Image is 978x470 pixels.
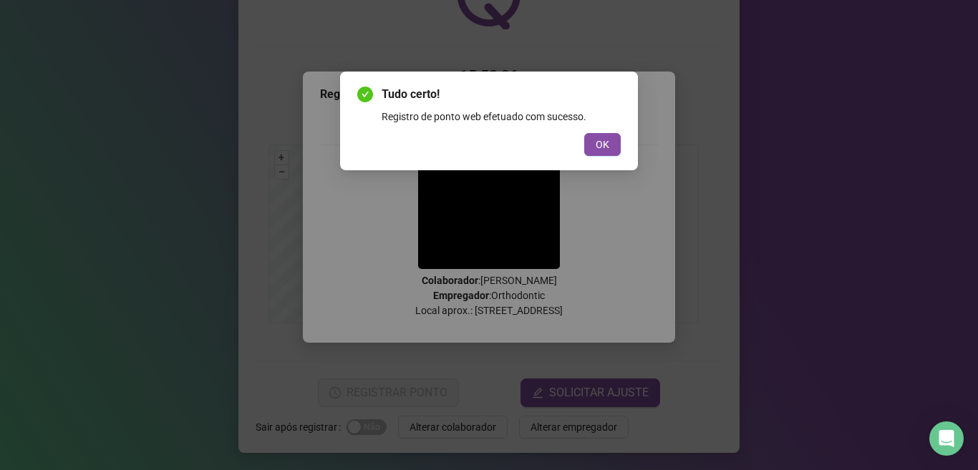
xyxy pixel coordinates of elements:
span: OK [596,137,609,152]
span: check-circle [357,87,373,102]
div: Registro de ponto web efetuado com sucesso. [382,109,621,124]
div: Open Intercom Messenger [929,421,964,456]
button: OK [584,133,621,156]
span: Tudo certo! [382,86,621,103]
